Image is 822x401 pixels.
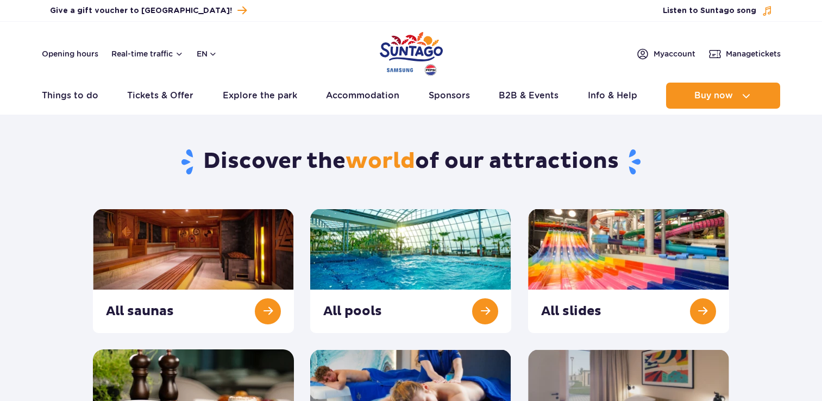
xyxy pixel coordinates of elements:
span: world [346,148,415,175]
a: Things to do [42,83,98,109]
button: Buy now [666,83,780,109]
button: en [197,48,217,59]
span: Manage tickets [726,48,781,59]
button: Real-time traffic [111,49,184,58]
a: Info & Help [588,83,637,109]
a: Myaccount [636,47,695,60]
a: Opening hours [42,48,98,59]
a: Sponsors [429,83,470,109]
a: Park of Poland [380,27,443,77]
span: My account [654,48,695,59]
span: Listen to Suntago song [663,5,756,16]
a: B2B & Events [499,83,559,109]
a: Tickets & Offer [127,83,193,109]
a: Accommodation [326,83,399,109]
a: Managetickets [708,47,781,60]
a: Explore the park [223,83,297,109]
span: Buy now [694,91,733,101]
h1: Discover the of our attractions [93,148,729,176]
span: Give a gift voucher to [GEOGRAPHIC_DATA]! [50,5,232,16]
button: Listen to Suntago song [663,5,773,16]
a: Give a gift voucher to [GEOGRAPHIC_DATA]! [50,3,247,18]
